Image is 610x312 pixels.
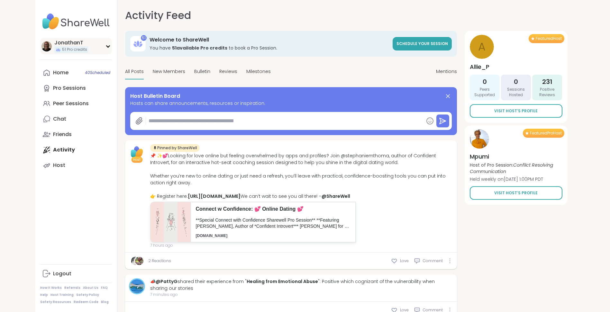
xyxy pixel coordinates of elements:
[40,266,112,281] a: Logout
[53,115,66,123] div: Chat
[101,300,109,304] a: Blog
[53,162,65,169] div: Host
[494,108,538,114] span: Visit Host’s Profile
[150,292,453,298] span: 7 minutes ago
[246,68,271,75] span: Milestones
[40,10,112,33] img: ShareWell Nav Logo
[130,100,452,107] span: Hosts can share announcements, resources or inspiration.
[40,111,112,127] a: Chat
[188,193,241,199] a: [URL][DOMAIN_NAME]
[322,193,350,199] a: @ShareWell
[85,70,110,75] span: 40 Scheduled
[74,300,98,304] a: Redeem Code
[219,68,237,75] span: Reviews
[396,41,448,46] span: Schedule your session
[156,278,178,285] a: @PattyG
[125,68,144,75] span: All Posts
[131,257,140,265] img: amyvaninetti
[247,278,318,285] a: Healing from Emotional Abuse
[150,45,389,51] h3: You have to book a Pro Session.
[494,190,538,196] span: Visit Host’s Profile
[83,286,98,290] a: About Us
[40,127,112,142] a: Friends
[150,152,453,200] div: 📌 ✨💕Looking for love online but feeling overwhelmed by apps and profiles? Join @stephaniemthoma, ...
[41,41,52,51] img: JonathanT
[470,152,562,161] h4: Mpumi
[150,36,389,43] h3: Welcome to ShareWell
[542,77,552,86] span: 231
[148,258,171,264] a: 2 Reactions
[53,100,89,107] div: Peer Sessions
[135,257,143,265] img: nanny
[504,87,528,98] span: Sessions Hosted
[64,286,80,290] a: Referrals
[153,68,185,75] span: New Members
[40,158,112,173] a: Host
[141,35,147,41] div: 51
[470,176,562,182] p: Held weekly on [DATE] 1:00PM PDT
[40,65,112,80] a: Home40Scheduled
[53,69,68,76] div: Home
[40,96,112,111] a: Peer Sessions
[150,243,453,248] span: 7 hours ago
[470,129,489,149] img: Mpumi
[53,85,86,92] div: Pro Sessions
[470,186,562,200] a: Visit Host’s Profile
[150,202,191,242] img: 15690c93-6b96-479b-8ddf-bf221a534493
[478,39,486,55] span: A
[150,144,200,152] div: Pinned by ShareWell
[150,278,453,292] div: 📣 shared their experience from " ": Positive which cognizant of the vulnerability when sharing ou...
[53,270,71,277] div: Logout
[536,36,562,41] span: Featured Host
[436,68,457,75] span: Mentions
[530,131,562,136] span: Featured Pro Host
[150,202,356,243] a: Connect w Confidence: 💕 Online Dating 💕**Special Connect with Confidence Sharewell Pro Session** ...
[130,279,144,293] img: PattyG
[196,217,351,230] p: **Special Connect with Confidence Sharewell Pro Session** **Featuring [PERSON_NAME], Author of *C...
[400,258,409,264] span: Love
[470,162,562,175] p: Host of Pro Session:
[76,293,99,297] a: Safety Policy
[50,293,74,297] a: Host Training
[470,104,562,118] a: Visit Host’s Profile
[130,92,180,100] span: Host Bulletin Board
[472,87,497,98] span: Peers Supported
[172,45,227,51] b: 51 available Pro credit s
[423,258,443,264] span: Comment
[196,206,351,213] p: Connect w Confidence: 💕 Online Dating 💕
[196,233,351,239] p: [DOMAIN_NAME]
[125,8,191,23] h1: Activity Feed
[393,37,452,50] a: Schedule your session
[133,157,141,162] span: Host
[40,286,62,290] a: How It Works
[53,131,72,138] div: Friends
[40,300,71,304] a: Safety Resources
[470,63,489,71] h4: Allie_P
[483,77,487,86] span: 0
[470,162,553,175] i: Conflict Resolving Communication
[129,278,145,294] a: PattyG
[129,144,145,160] img: ShareWell
[535,87,560,98] span: Positive Reviews
[62,47,87,52] span: 51 Pro credits
[514,77,518,86] span: 0
[40,80,112,96] a: Pro Sessions
[40,293,48,297] a: Help
[101,286,108,290] a: FAQ
[54,39,88,46] div: JonathanT
[194,68,210,75] span: Bulletin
